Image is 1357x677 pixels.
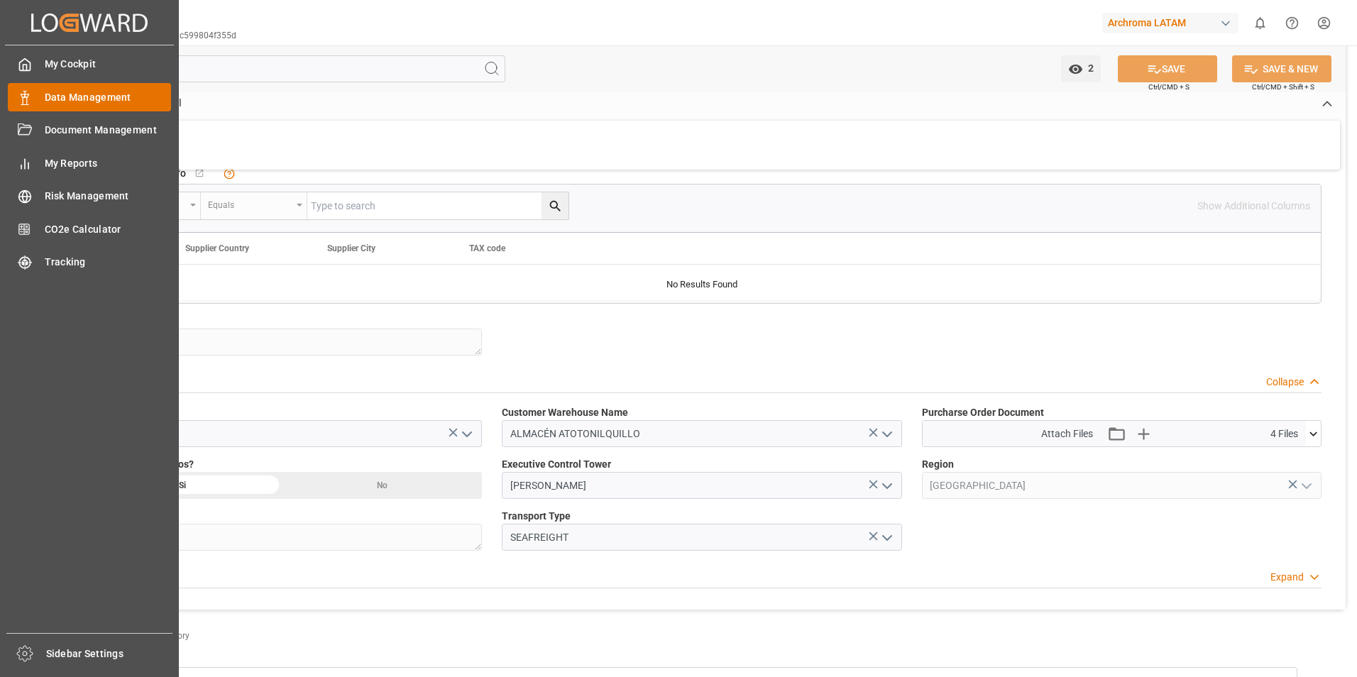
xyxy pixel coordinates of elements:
span: Attach Files [1041,426,1093,441]
span: Executive Control Tower [502,457,611,472]
a: Data Management [8,83,171,111]
span: Purcharse Order Document [922,405,1044,420]
button: Help Center [1276,7,1308,39]
span: Region [922,457,954,472]
span: Data Management [45,90,172,105]
button: open menu [875,475,896,497]
span: 4 Files [1270,426,1298,441]
span: CO2e Calculator [45,222,172,237]
span: Supplier Country [185,243,249,253]
span: Ctrl/CMD + S [1148,82,1190,92]
input: Type to search [307,192,568,219]
div: Collapse [1266,375,1304,390]
button: open menu [1295,475,1316,497]
span: Customer Warehouse Name [502,405,628,420]
span: Supplier City [327,243,375,253]
span: 2 [1083,62,1094,74]
button: SAVE & NEW [1232,55,1331,82]
button: open menu [875,423,896,445]
span: Sidebar Settings [46,646,173,661]
span: Ctrl/CMD + Shift + S [1252,82,1314,92]
button: open menu [456,423,477,445]
button: show 0 new notifications [1244,7,1276,39]
input: enter warehouse [502,420,901,447]
div: No [282,472,483,499]
span: TAX code [469,243,505,253]
div: Archroma LATAM [1102,13,1238,33]
input: Search Fields [65,55,505,82]
a: Document Management [8,116,171,144]
button: search button [542,192,568,219]
a: My Cockpit [8,50,171,78]
span: My Cockpit [45,57,172,72]
textarea: TEXTIL [82,524,482,551]
span: Document Management [45,123,172,138]
button: open menu [875,527,896,549]
span: Tracking [45,255,172,270]
a: CO2e Calculator [8,215,171,243]
div: Equals [208,195,292,211]
div: Si [82,472,282,499]
div: Expand [1270,570,1304,585]
button: open menu [1061,55,1101,82]
a: My Reports [8,149,171,177]
span: My Reports [45,156,172,171]
button: open menu [201,192,307,219]
span: Transport Type [502,509,571,524]
button: SAVE [1118,55,1217,82]
a: Tracking [8,248,171,276]
span: Risk Management [45,189,172,204]
button: Archroma LATAM [1102,9,1244,36]
a: Risk Management [8,182,171,210]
